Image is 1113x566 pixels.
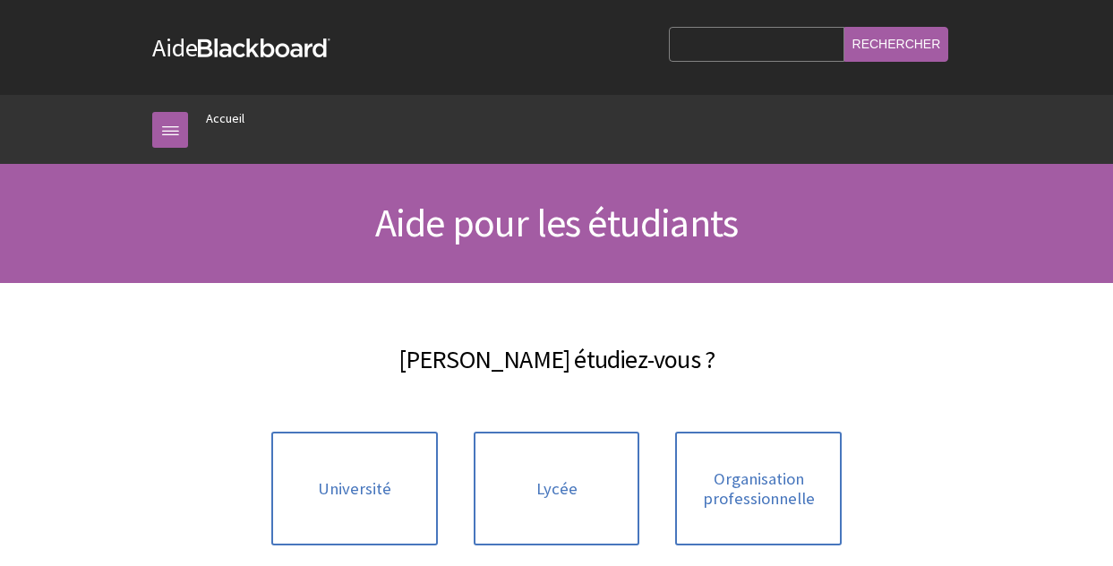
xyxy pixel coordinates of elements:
span: Aide pour les étudiants [375,198,739,247]
a: Organisation professionnelle [675,432,842,545]
span: Université [318,479,391,499]
a: Université [271,432,438,545]
h2: [PERSON_NAME] étudiez-vous ? [152,319,961,378]
input: Rechercher [844,27,949,62]
a: AideBlackboard [152,31,330,64]
strong: Blackboard [198,39,330,57]
a: Accueil [206,107,244,130]
a: Lycée [474,432,640,545]
span: Organisation professionnelle [686,469,831,508]
span: Lycée [536,479,578,499]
